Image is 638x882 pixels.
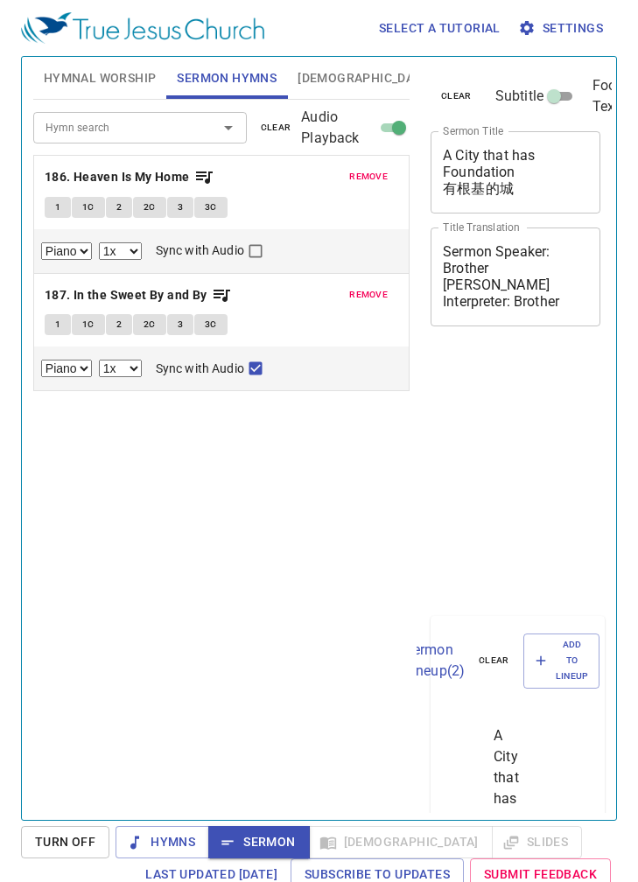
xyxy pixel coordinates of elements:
span: 1C [82,199,95,215]
span: 2C [144,199,156,215]
p: Sermon Lineup ( 2 ) [404,640,465,682]
span: clear [479,653,509,668]
span: 3C [205,199,217,215]
span: Sync with Audio [156,360,244,378]
select: Playback Rate [99,360,142,377]
textarea: A City that has Foundation 有根基的城 [443,147,588,197]
span: 1C [82,317,95,332]
button: 3 [167,314,193,335]
button: 1C [72,197,105,218]
span: 1 [55,317,60,332]
button: Turn Off [21,826,109,858]
span: [DEMOGRAPHIC_DATA] [298,67,432,89]
span: clear [261,120,291,136]
textarea: Sermon Speaker: Brother [PERSON_NAME] Interpreter: Brother [PERSON_NAME] [443,243,588,310]
span: Settings [522,17,603,39]
button: Hymns [116,826,209,858]
span: Sermon [222,831,295,853]
span: Sync with Audio [156,241,244,260]
span: Sermon Hymns [177,67,277,89]
img: True Jesus Church [21,12,264,44]
button: 3 [167,197,193,218]
button: 2C [133,197,166,218]
span: Turn Off [35,831,95,853]
button: Select a tutorial [372,12,508,45]
button: clear [468,650,520,671]
select: Select Track [41,360,92,377]
button: clear [250,117,302,138]
span: Select a tutorial [379,17,501,39]
button: Settings [515,12,610,45]
button: 187. In the Sweet By and By [45,284,232,306]
button: clear [431,86,482,107]
button: 1 [45,197,71,218]
span: Subtitle [495,86,543,107]
button: 3C [194,197,228,218]
button: Open [216,115,241,140]
button: 3C [194,314,228,335]
button: 2C [133,314,166,335]
span: Add to Lineup [535,637,589,685]
select: Select Track [41,242,92,260]
span: 2 [116,317,122,332]
button: 2 [106,314,132,335]
span: Hymns [130,831,195,853]
button: 2 [106,197,132,218]
span: 2 [116,199,122,215]
iframe: from-child [424,345,569,609]
button: 1C [72,314,105,335]
span: 1 [55,199,60,215]
button: remove [339,166,398,187]
span: remove [349,287,388,303]
button: 1 [45,314,71,335]
span: clear [441,88,472,104]
button: Sermon [208,826,309,858]
b: 186. Heaven Is My Home [45,166,190,188]
span: 3C [205,317,217,332]
select: Playback Rate [99,242,142,260]
b: 187. In the Sweet By and By [45,284,207,306]
span: remove [349,169,388,185]
button: Add to Lineup [523,633,600,689]
button: remove [339,284,398,305]
button: 186. Heaven Is My Home [45,166,214,188]
span: Footer Text [592,75,633,117]
span: 2C [144,317,156,332]
span: 3 [178,199,183,215]
span: Hymnal Worship [44,67,157,89]
span: Audio Playback [301,107,375,149]
span: 3 [178,317,183,332]
div: Sermon Lineup(2)clearAdd to Lineup [431,616,605,706]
